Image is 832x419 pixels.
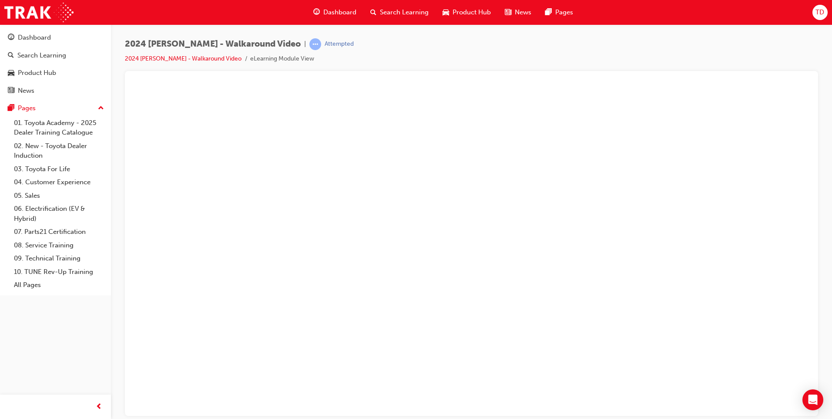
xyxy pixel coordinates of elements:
[802,389,823,410] div: Open Intercom Messenger
[96,402,102,412] span: prev-icon
[125,39,301,49] span: 2024 [PERSON_NAME] - Walkaround Video
[363,3,436,21] a: search-iconSearch Learning
[3,100,107,116] button: Pages
[10,176,107,189] a: 04. Customer Experience
[815,7,824,17] span: TD
[10,265,107,279] a: 10. TUNE Rev-Up Training
[498,3,538,21] a: news-iconNews
[8,105,14,112] span: pages-icon
[555,7,573,17] span: Pages
[436,3,498,21] a: car-iconProduct Hub
[812,5,828,20] button: TD
[10,189,107,203] a: 05. Sales
[18,86,34,96] div: News
[8,87,14,95] span: news-icon
[10,162,107,176] a: 03. Toyota For Life
[515,7,531,17] span: News
[10,239,107,252] a: 08. Service Training
[3,28,107,100] button: DashboardSearch LearningProduct HubNews
[3,30,107,46] a: Dashboard
[10,225,107,239] a: 07. Parts21 Certification
[453,7,491,17] span: Product Hub
[545,7,552,18] span: pages-icon
[306,3,363,21] a: guage-iconDashboard
[309,38,321,50] span: learningRecordVerb_ATTEMPT-icon
[8,52,14,60] span: search-icon
[8,69,14,77] span: car-icon
[10,278,107,292] a: All Pages
[18,33,51,43] div: Dashboard
[443,7,449,18] span: car-icon
[325,40,354,48] div: Attempted
[250,54,314,64] li: eLearning Module View
[313,7,320,18] span: guage-icon
[3,83,107,99] a: News
[18,103,36,113] div: Pages
[538,3,580,21] a: pages-iconPages
[10,202,107,225] a: 06. Electrification (EV & Hybrid)
[380,7,429,17] span: Search Learning
[505,7,511,18] span: news-icon
[8,34,14,42] span: guage-icon
[17,51,66,61] div: Search Learning
[18,68,56,78] div: Product Hub
[10,252,107,265] a: 09. Technical Training
[10,116,107,139] a: 01. Toyota Academy - 2025 Dealer Training Catalogue
[125,55,242,62] a: 2024 [PERSON_NAME] - Walkaround Video
[10,139,107,162] a: 02. New - Toyota Dealer Induction
[4,3,74,22] img: Trak
[98,103,104,114] span: up-icon
[323,7,356,17] span: Dashboard
[3,65,107,81] a: Product Hub
[3,47,107,64] a: Search Learning
[370,7,376,18] span: search-icon
[304,39,306,49] span: |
